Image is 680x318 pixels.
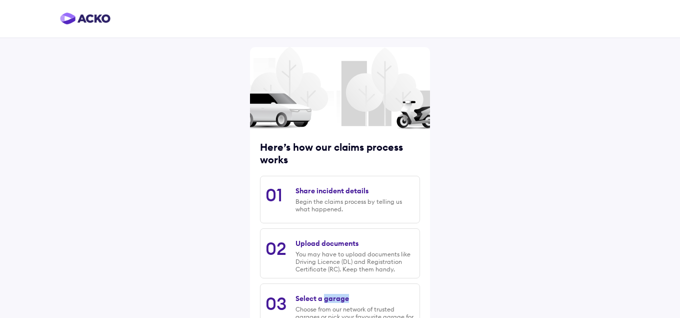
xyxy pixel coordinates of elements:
[60,13,110,25] img: horizontal-gradient.png
[250,17,430,157] img: trees
[295,186,368,195] div: Share incident details
[265,184,282,206] div: 01
[250,91,430,130] img: car and scooter
[295,294,349,303] div: Select a garage
[295,250,414,273] div: You may have to upload documents like Driving Licence (DL) and Registration Certificate (RC). Kee...
[295,198,414,213] div: Begin the claims process by telling us what happened.
[295,239,358,248] div: Upload documents
[265,292,286,314] div: 03
[265,237,286,259] div: 02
